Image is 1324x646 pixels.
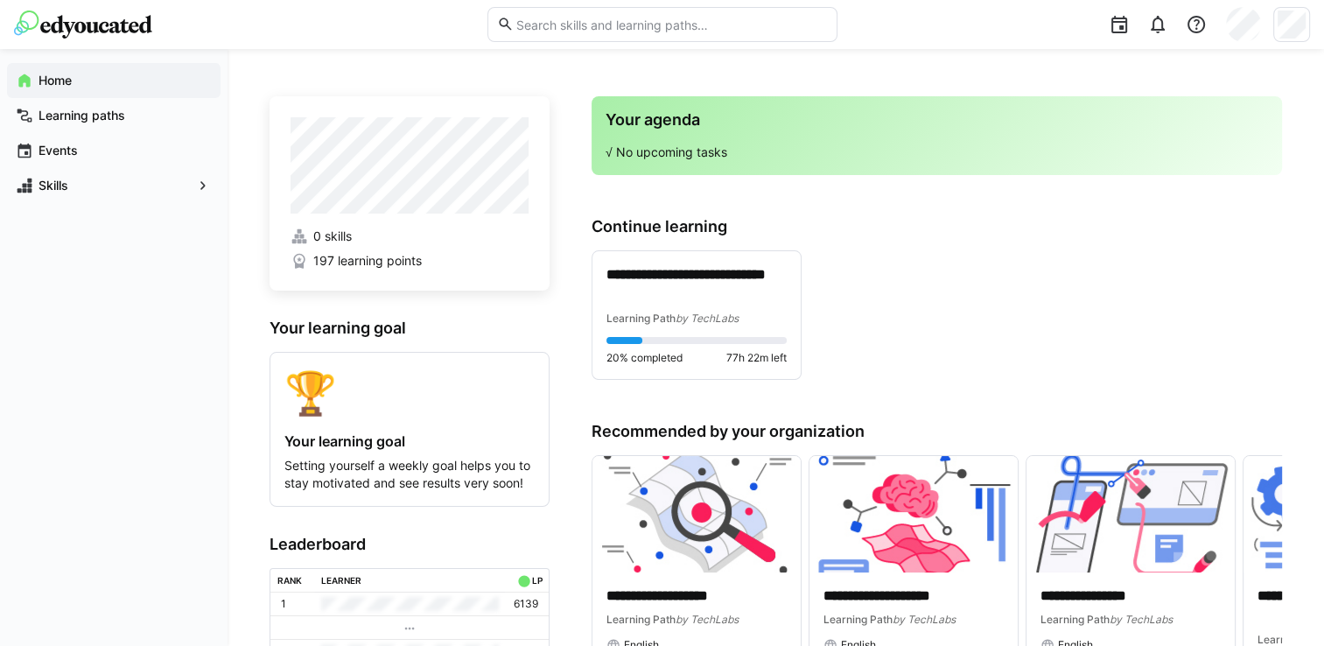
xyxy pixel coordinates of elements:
img: image [809,456,1018,573]
h3: Your agenda [606,110,1268,130]
span: Learning Path [823,613,893,626]
span: 197 learning points [313,252,422,270]
h3: Leaderboard [270,535,550,554]
span: by TechLabs [1110,613,1173,626]
span: Learning Path [1040,613,1110,626]
span: 77h 22m left [726,351,787,365]
h3: Your learning goal [270,319,550,338]
h3: Recommended by your organization [592,422,1282,441]
p: √ No upcoming tasks [606,144,1268,161]
div: Rank [277,575,302,586]
div: LP [531,575,542,586]
span: Learning Path [606,312,676,325]
span: by TechLabs [676,312,739,325]
span: 20% completed [606,351,683,365]
a: 0 skills [291,228,529,245]
span: by TechLabs [676,613,739,626]
h4: Your learning goal [284,432,535,450]
p: 1 [281,597,286,611]
input: Search skills and learning paths… [514,17,827,32]
span: Learning Path [606,613,676,626]
p: 6139 [514,597,538,611]
div: 🏆 [284,367,535,418]
div: Learner [321,575,361,586]
img: image [1026,456,1235,573]
span: 0 skills [313,228,352,245]
span: by TechLabs [893,613,956,626]
p: Setting yourself a weekly goal helps you to stay motivated and see results very soon! [284,457,535,492]
h3: Continue learning [592,217,1282,236]
img: image [592,456,801,573]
